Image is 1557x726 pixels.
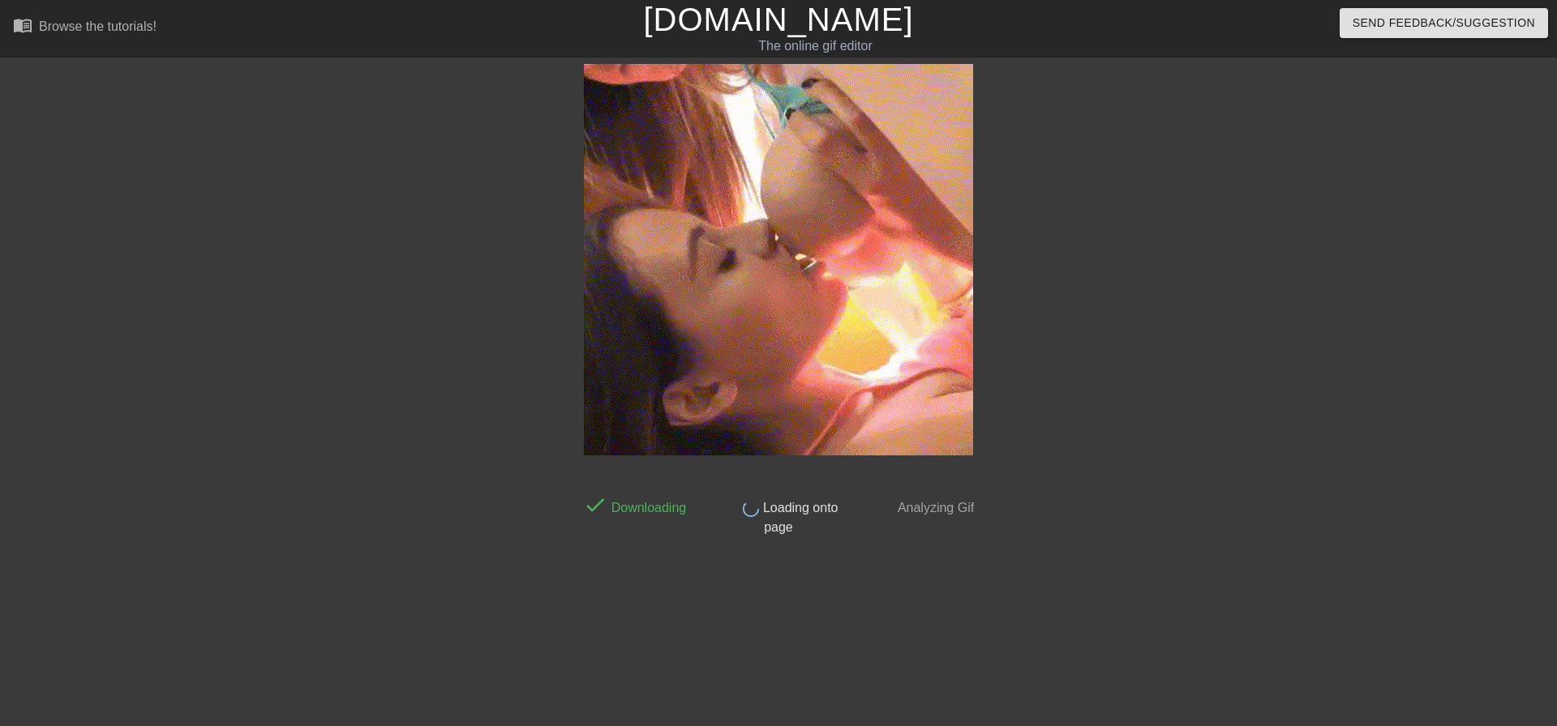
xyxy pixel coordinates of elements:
span: Send Feedback/Suggestion [1353,13,1535,33]
img: MmaNO.gif [584,64,973,455]
div: The online gif editor [527,36,1104,56]
a: Browse the tutorials! [13,15,157,41]
div: Browse the tutorials! [39,19,157,33]
span: Downloading [607,501,686,515]
span: Loading onto page [759,501,838,534]
a: [DOMAIN_NAME] [643,2,913,37]
span: Analyzing Gif [894,501,974,515]
button: Send Feedback/Suggestion [1340,8,1548,38]
span: menu_book [13,15,32,35]
span: done [583,493,607,517]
